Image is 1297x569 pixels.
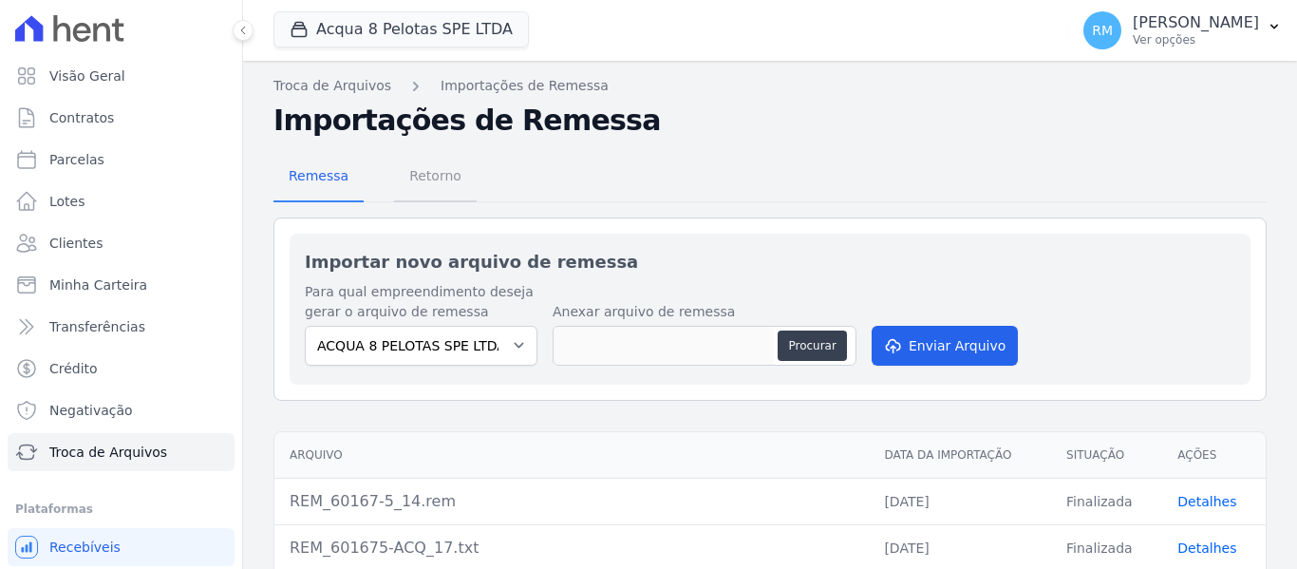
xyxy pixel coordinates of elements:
[290,537,854,560] div: REM_601675-ACQ_17.txt
[49,359,98,378] span: Crédito
[49,234,103,253] span: Clientes
[8,141,235,179] a: Parcelas
[290,490,854,513] div: REM_60167-5_14.rem
[305,249,1235,275] h2: Importar novo arquivo de remessa
[49,317,145,336] span: Transferências
[305,282,537,322] label: Para qual empreendimento deseja gerar o arquivo de remessa
[273,11,529,47] button: Acqua 8 Pelotas SPE LTDA
[1092,24,1113,37] span: RM
[8,182,235,220] a: Lotes
[1177,541,1236,556] a: Detalhes
[8,528,235,566] a: Recebíveis
[8,266,235,304] a: Minha Carteira
[869,478,1051,524] td: [DATE]
[394,153,477,202] a: Retorno
[49,150,104,169] span: Parcelas
[277,157,360,195] span: Remessa
[273,153,477,202] nav: Tab selector
[273,76,391,96] a: Troca de Arquivos
[8,433,235,471] a: Troca de Arquivos
[273,104,1267,138] h2: Importações de Remessa
[1133,13,1259,32] p: [PERSON_NAME]
[398,157,473,195] span: Retorno
[1133,32,1259,47] p: Ver opções
[49,192,85,211] span: Lotes
[49,108,114,127] span: Contratos
[49,538,121,557] span: Recebíveis
[273,76,1267,96] nav: Breadcrumb
[1068,4,1297,57] button: RM [PERSON_NAME] Ver opções
[869,432,1051,479] th: Data da Importação
[1051,432,1162,479] th: Situação
[8,350,235,388] a: Crédito
[49,401,133,420] span: Negativação
[8,99,235,137] a: Contratos
[1177,494,1236,509] a: Detalhes
[15,498,227,521] div: Plataformas
[8,391,235,429] a: Negativação
[8,224,235,262] a: Clientes
[872,326,1018,366] button: Enviar Arquivo
[273,153,364,202] a: Remessa
[49,275,147,294] span: Minha Carteira
[49,66,125,85] span: Visão Geral
[1162,432,1266,479] th: Ações
[274,432,869,479] th: Arquivo
[778,331,846,361] button: Procurar
[49,443,167,462] span: Troca de Arquivos
[1051,478,1162,524] td: Finalizada
[8,308,235,346] a: Transferências
[441,76,609,96] a: Importações de Remessa
[553,302,856,322] label: Anexar arquivo de remessa
[8,57,235,95] a: Visão Geral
